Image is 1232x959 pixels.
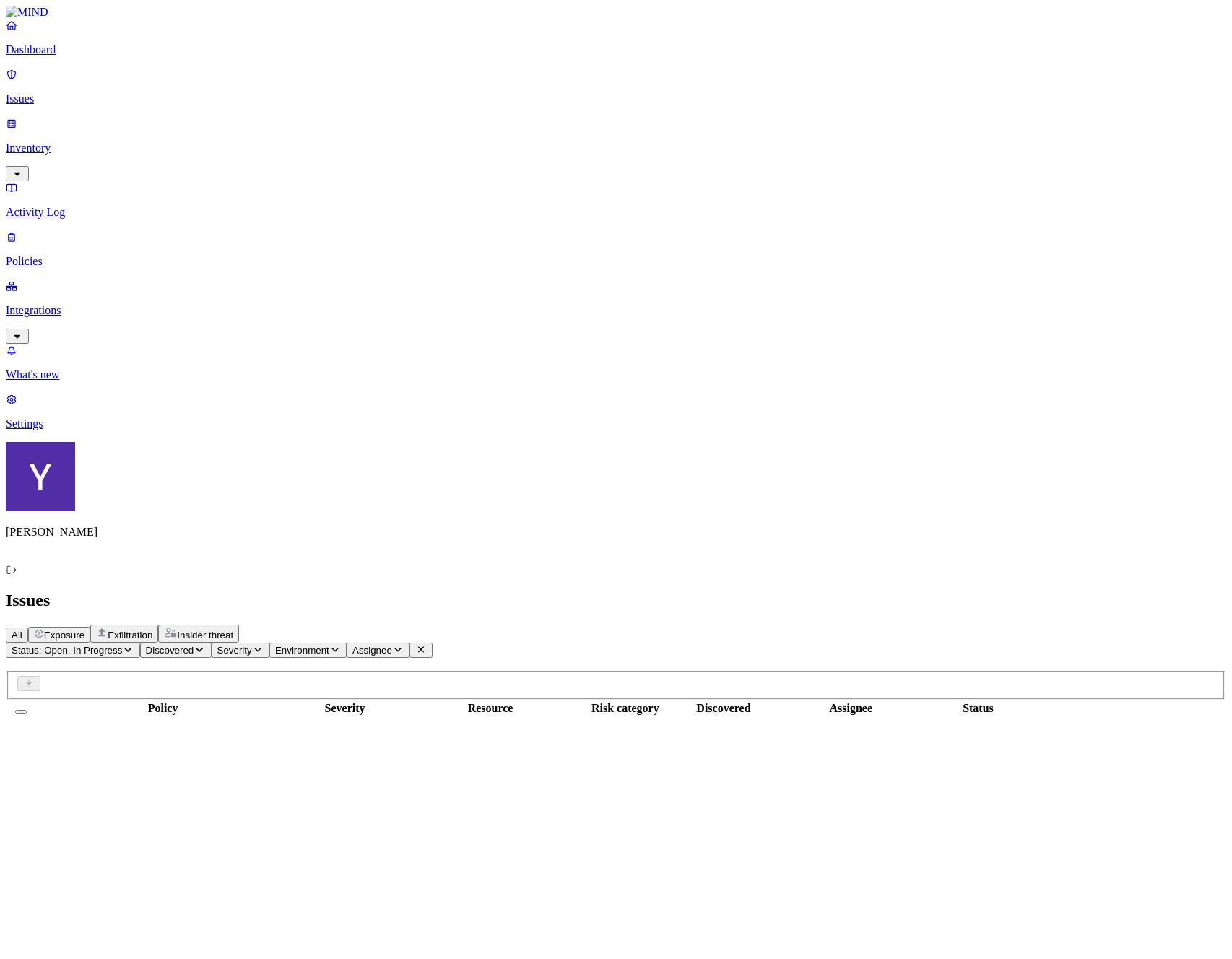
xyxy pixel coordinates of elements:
[6,526,1226,539] p: [PERSON_NAME]
[6,43,1226,56] p: Dashboard
[108,630,152,641] span: Exfiltration
[217,645,252,656] span: Severity
[275,645,329,656] span: Environment
[6,206,1226,219] p: Activity Log
[779,702,922,715] div: Assignee
[352,645,392,656] span: Assignee
[6,393,1226,430] a: Settings
[37,702,289,715] div: Policy
[6,6,1226,19] a: MIND
[6,344,1226,381] a: What's new
[6,68,1226,105] a: Issues
[6,142,1226,155] p: Inventory
[6,255,1226,268] p: Policies
[583,702,667,715] div: Risk category
[925,702,1031,715] div: Status
[401,702,580,715] div: Resource
[6,442,75,511] img: Yana Orhov
[6,368,1226,381] p: What's new
[6,591,1226,610] h2: Issues
[12,645,122,656] span: Status: Open, In Progress
[6,92,1226,105] p: Issues
[6,181,1226,219] a: Activity Log
[6,117,1226,179] a: Inventory
[6,417,1226,430] p: Settings
[6,279,1226,342] a: Integrations
[671,702,777,715] div: Discovered
[6,304,1226,317] p: Integrations
[177,630,233,641] span: Insider threat
[6,230,1226,268] a: Policies
[44,630,84,641] span: Exposure
[146,645,194,656] span: Discovered
[6,19,1226,56] a: Dashboard
[292,702,398,715] div: Severity
[15,710,27,714] button: Select all
[12,630,22,641] span: All
[6,6,48,19] img: MIND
